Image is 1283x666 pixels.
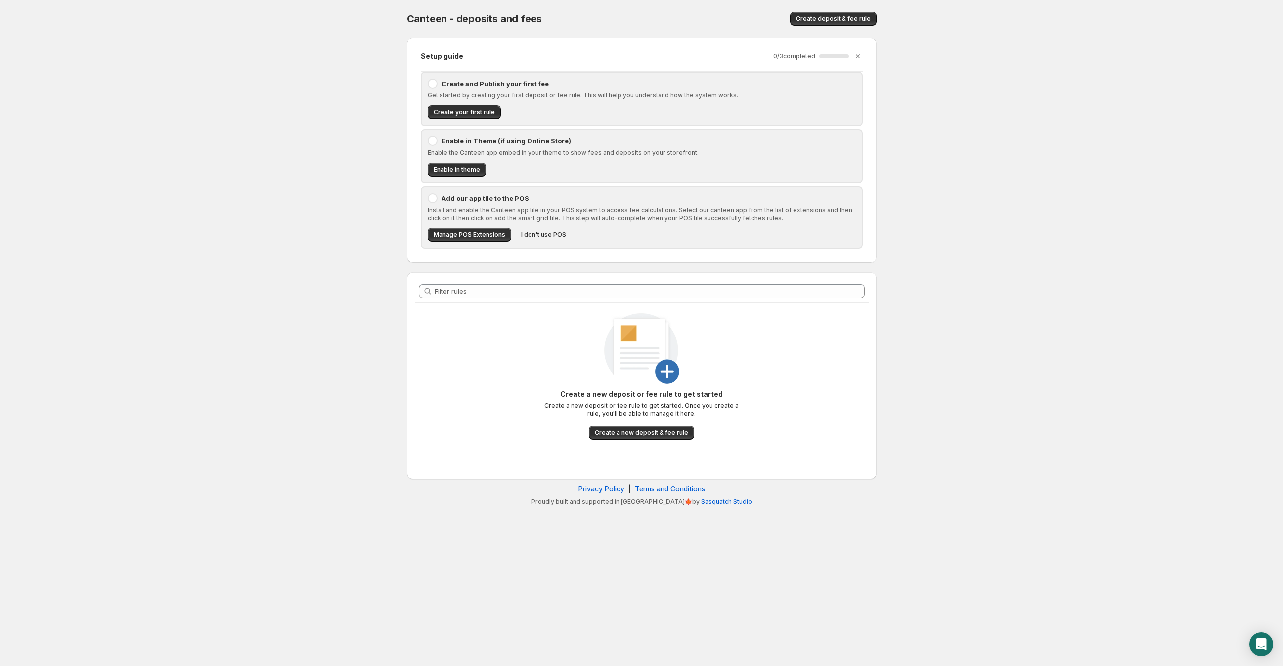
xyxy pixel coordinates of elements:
[578,485,624,493] a: Privacy Policy
[442,136,856,146] p: Enable in Theme (if using Online Store)
[790,12,877,26] button: Create deposit & fee rule
[796,15,871,23] span: Create deposit & fee rule
[421,51,463,61] h2: Setup guide
[428,228,511,242] button: Manage POS Extensions
[434,166,480,174] span: Enable in theme
[428,149,856,157] p: Enable the Canteen app embed in your theme to show fees and deposits on your storefront.
[589,426,694,440] button: Create a new deposit & fee rule
[635,485,705,493] a: Terms and Conditions
[407,13,542,25] span: Canteen - deposits and fees
[435,284,865,298] input: Filter rules
[543,389,741,399] p: Create a new deposit or fee rule to get started
[595,429,688,437] span: Create a new deposit & fee rule
[412,498,872,506] p: Proudly built and supported in [GEOGRAPHIC_DATA]🍁by
[428,91,856,99] p: Get started by creating your first deposit or fee rule. This will help you understand how the sys...
[543,402,741,418] p: Create a new deposit or fee rule to get started. Once you create a rule, you'll be able to manage...
[428,163,486,177] button: Enable in theme
[515,228,572,242] button: I don't use POS
[428,105,501,119] button: Create your first rule
[1249,632,1273,656] div: Open Intercom Messenger
[628,485,631,493] span: |
[701,498,752,505] a: Sasquatch Studio
[434,108,495,116] span: Create your first rule
[773,52,815,60] p: 0 / 3 completed
[428,206,856,222] p: Install and enable the Canteen app tile in your POS system to access fee calculations. Select our...
[434,231,505,239] span: Manage POS Extensions
[521,231,566,239] span: I don't use POS
[442,79,856,89] p: Create and Publish your first fee
[851,49,865,63] button: Dismiss setup guide
[442,193,856,203] p: Add our app tile to the POS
